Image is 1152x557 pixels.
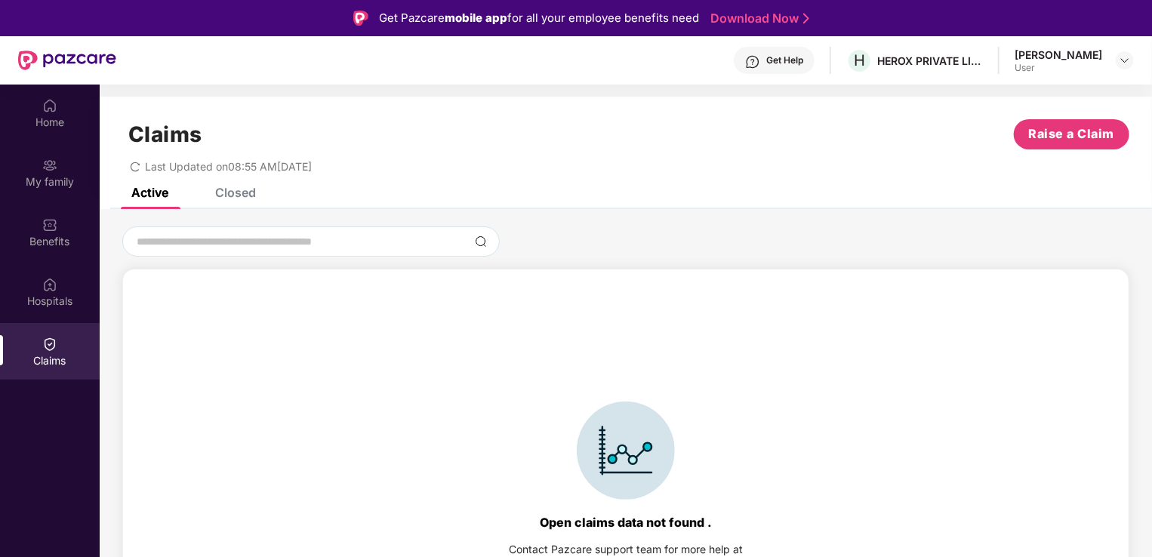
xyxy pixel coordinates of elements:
img: New Pazcare Logo [18,51,116,70]
img: svg+xml;base64,PHN2ZyB3aWR0aD0iMjAiIGhlaWdodD0iMjAiIHZpZXdCb3g9IjAgMCAyMCAyMCIgZmlsbD0ibm9uZSIgeG... [42,158,57,173]
span: H [854,51,865,69]
strong: mobile app [445,11,507,25]
img: svg+xml;base64,PHN2ZyBpZD0iSWNvbl9DbGFpbSIgZGF0YS1uYW1lPSJJY29uIENsYWltIiB4bWxucz0iaHR0cDovL3d3dy... [577,402,675,500]
img: Stroke [803,11,809,26]
div: User [1015,62,1102,74]
div: Get Pazcare for all your employee benefits need [379,9,699,27]
button: Raise a Claim [1014,119,1129,149]
div: [PERSON_NAME] [1015,48,1102,62]
img: svg+xml;base64,PHN2ZyBpZD0iSGVscC0zMngzMiIgeG1sbnM9Imh0dHA6Ly93d3cudzMub3JnLzIwMDAvc3ZnIiB3aWR0aD... [745,54,760,69]
span: Raise a Claim [1029,125,1115,143]
div: Closed [215,185,256,200]
img: svg+xml;base64,PHN2ZyBpZD0iSG9zcGl0YWxzIiB4bWxucz0iaHR0cDovL3d3dy53My5vcmcvMjAwMC9zdmciIHdpZHRoPS... [42,277,57,292]
img: svg+xml;base64,PHN2ZyBpZD0iU2VhcmNoLTMyeDMyIiB4bWxucz0iaHR0cDovL3d3dy53My5vcmcvMjAwMC9zdmciIHdpZH... [475,235,487,248]
img: Logo [353,11,368,26]
img: svg+xml;base64,PHN2ZyBpZD0iRHJvcGRvd24tMzJ4MzIiIHhtbG5zPSJodHRwOi8vd3d3LnczLm9yZy8yMDAwL3N2ZyIgd2... [1119,54,1131,66]
div: Open claims data not found . [540,515,712,530]
span: Last Updated on 08:55 AM[DATE] [145,160,312,173]
img: svg+xml;base64,PHN2ZyBpZD0iQmVuZWZpdHMiIHhtbG5zPSJodHRwOi8vd3d3LnczLm9yZy8yMDAwL3N2ZyIgd2lkdGg9Ij... [42,217,57,232]
div: HEROX PRIVATE LIMITED [877,54,983,68]
img: svg+xml;base64,PHN2ZyBpZD0iQ2xhaW0iIHhtbG5zPSJodHRwOi8vd3d3LnczLm9yZy8yMDAwL3N2ZyIgd2lkdGg9IjIwIi... [42,337,57,352]
a: Download Now [710,11,805,26]
span: redo [130,160,140,173]
h1: Claims [128,122,202,147]
div: Get Help [766,54,803,66]
div: Active [131,185,168,200]
img: svg+xml;base64,PHN2ZyBpZD0iSG9tZSIgeG1sbnM9Imh0dHA6Ly93d3cudzMub3JnLzIwMDAvc3ZnIiB3aWR0aD0iMjAiIG... [42,98,57,113]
